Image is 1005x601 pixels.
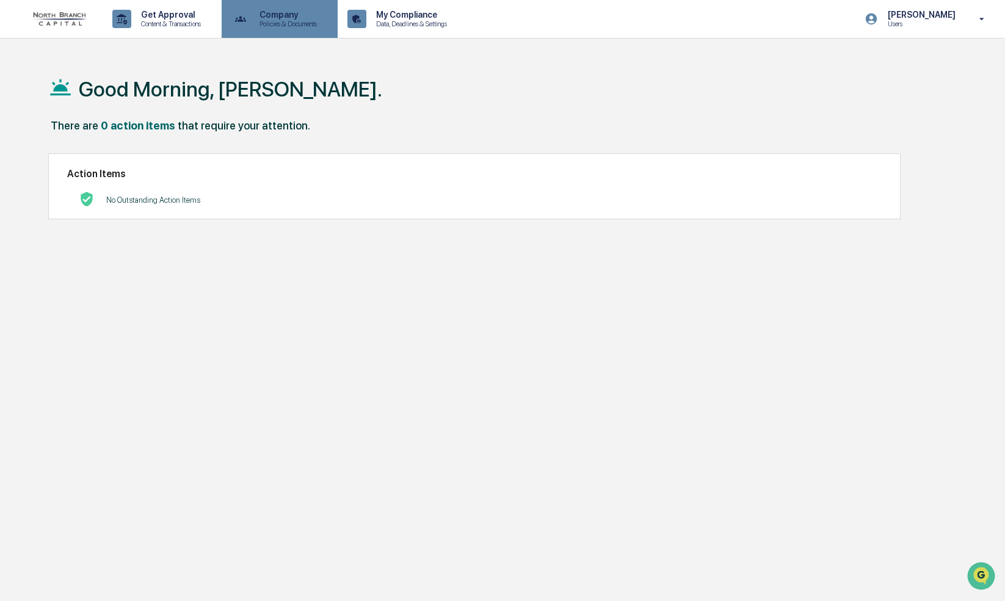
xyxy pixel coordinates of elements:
[7,148,84,170] a: 🖐️Preclearance
[67,168,881,180] h2: Action Items
[24,177,77,189] span: Data Lookup
[84,148,156,170] a: 🗄️Attestations
[24,153,79,166] span: Preclearance
[42,93,200,105] div: Start new chat
[966,561,999,594] iframe: Open customer support
[29,12,88,26] img: logo
[131,10,207,20] p: Get Approval
[12,178,22,188] div: 🔎
[208,97,222,111] button: Start new chat
[12,155,22,164] div: 🖐️
[366,20,453,28] p: Data, Deadlines & Settings
[106,195,200,205] p: No Outstanding Action Items
[101,153,151,166] span: Attestations
[178,119,310,132] div: that require your attention.
[12,93,34,115] img: 1746055101610-c473b297-6a78-478c-a979-82029cc54cd1
[42,105,154,115] div: We're available if you need us!
[878,20,962,28] p: Users
[79,77,382,101] h1: Good Morning, [PERSON_NAME].
[86,206,148,216] a: Powered byPylon
[12,25,222,45] p: How can we help?
[51,119,98,132] div: There are
[89,155,98,164] div: 🗄️
[79,192,94,206] img: No Actions logo
[878,10,962,20] p: [PERSON_NAME]
[122,206,148,216] span: Pylon
[131,20,207,28] p: Content & Transactions
[250,20,323,28] p: Policies & Documents
[250,10,323,20] p: Company
[366,10,453,20] p: My Compliance
[7,172,82,194] a: 🔎Data Lookup
[101,119,175,132] div: 0 action items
